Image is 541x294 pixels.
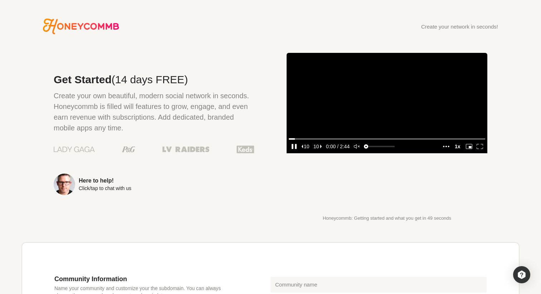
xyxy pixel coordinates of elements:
a: Go to Honeycommb homepage [43,19,119,34]
p: Honeycommb: Getting started and what you get in 49 seconds [287,216,487,221]
a: Here to help!Click/tap to chat with us [54,174,254,195]
input: Community name [270,277,487,293]
span: (14 days FREE) [112,74,188,85]
img: Lady Gaga [54,144,95,155]
p: Create your own beautiful, modern social network in seconds. Honeycommb is filled will features t... [54,90,254,133]
h2: Get Started [54,74,254,85]
img: Las Vegas Raiders [162,146,209,152]
div: Create your network in seconds! [421,24,498,29]
svg: Honeycommb [43,19,119,34]
img: Sean [54,174,75,195]
div: Here to help! [79,178,131,184]
h3: Community Information [54,275,228,283]
div: Click/tap to chat with us [79,186,131,191]
img: Keds [237,145,254,154]
div: Open Intercom Messenger [513,266,530,283]
img: Procter & Gamble [122,146,135,152]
